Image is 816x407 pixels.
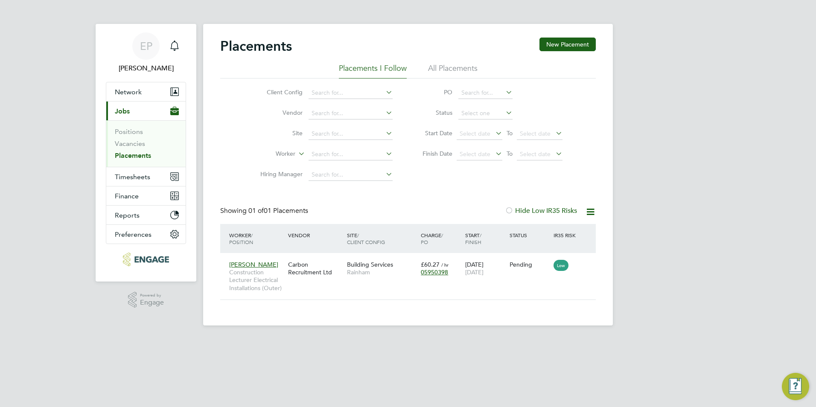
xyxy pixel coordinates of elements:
[115,173,150,181] span: Timesheets
[510,261,550,268] div: Pending
[220,38,292,55] h2: Placements
[339,63,407,78] li: Placements I Follow
[115,128,143,136] a: Positions
[458,108,513,119] input: Select one
[229,261,278,268] span: [PERSON_NAME]
[115,88,142,96] span: Network
[229,268,284,292] span: Construction Lecturer Electrical Installations (Outer)
[345,227,419,250] div: Site
[441,262,449,268] span: / hr
[115,107,130,115] span: Jobs
[128,292,164,308] a: Powered byEngage
[520,130,551,137] span: Select date
[414,150,452,157] label: Finish Date
[309,148,393,160] input: Search for...
[507,227,552,243] div: Status
[504,128,515,139] span: To
[140,41,152,52] span: EP
[115,140,145,148] a: Vacancies
[254,170,303,178] label: Hiring Manager
[465,268,484,276] span: [DATE]
[106,120,186,167] div: Jobs
[347,232,385,245] span: / Client Config
[123,253,169,266] img: carbonrecruitment-logo-retina.png
[782,373,809,400] button: Engage Resource Center
[106,186,186,205] button: Finance
[254,109,303,116] label: Vendor
[220,206,310,215] div: Showing
[106,82,186,101] button: Network
[421,232,443,245] span: / PO
[115,151,151,160] a: Placements
[554,260,568,271] span: Low
[463,227,507,250] div: Start
[254,88,303,96] label: Client Config
[246,150,295,158] label: Worker
[347,268,417,276] span: Rainham
[504,148,515,159] span: To
[227,227,286,250] div: Worker
[460,130,490,137] span: Select date
[229,232,253,245] span: / Position
[419,227,463,250] div: Charge
[421,261,440,268] span: £60.27
[551,227,581,243] div: IR35 Risk
[106,32,186,73] a: EP[PERSON_NAME]
[106,253,186,266] a: Go to home page
[539,38,596,51] button: New Placement
[254,129,303,137] label: Site
[520,150,551,158] span: Select date
[421,268,448,276] span: 05950398
[248,206,264,215] span: 01 of
[96,24,196,282] nav: Main navigation
[505,206,577,215] label: Hide Low IR35 Risks
[465,232,481,245] span: / Finish
[460,150,490,158] span: Select date
[115,192,139,200] span: Finance
[286,227,345,243] div: Vendor
[106,206,186,224] button: Reports
[414,109,452,116] label: Status
[115,230,152,238] span: Preferences
[309,169,393,181] input: Search for...
[248,206,308,215] span: 01 Placements
[347,261,393,268] span: Building Services
[309,87,393,99] input: Search for...
[106,63,186,73] span: Emma Procter
[463,256,507,280] div: [DATE]
[106,225,186,244] button: Preferences
[458,87,513,99] input: Search for...
[414,88,452,96] label: PO
[309,108,393,119] input: Search for...
[140,299,164,306] span: Engage
[115,211,140,219] span: Reports
[227,256,596,263] a: [PERSON_NAME]Construction Lecturer Electrical Installations (Outer)Carbon Recruitment LtdBuilding...
[106,102,186,120] button: Jobs
[414,129,452,137] label: Start Date
[286,256,345,280] div: Carbon Recruitment Ltd
[106,167,186,186] button: Timesheets
[428,63,478,78] li: All Placements
[140,292,164,299] span: Powered by
[309,128,393,140] input: Search for...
